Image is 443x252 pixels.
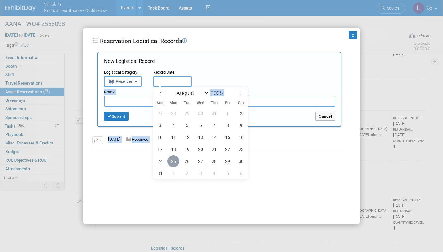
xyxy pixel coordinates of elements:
[154,107,166,119] span: July 27, 2025
[181,167,193,179] span: September 2, 2025
[154,167,166,179] span: August 31, 2025
[174,89,209,97] select: Month
[209,89,227,96] input: Year
[104,112,129,121] button: Submit
[181,143,193,155] span: August 19, 2025
[104,58,335,70] div: New Logistical Record
[156,142,345,148] div: Recorded by: [PERSON_NAME] ([DATE] 1:11:39 PM EST)
[154,143,166,155] span: August 17, 2025
[221,107,233,119] span: August 1, 2025
[181,107,193,119] span: July 29, 2025
[221,155,233,167] span: August 29, 2025
[221,101,234,105] span: Fri
[194,119,206,131] span: August 6, 2025
[108,79,134,84] span: Received
[125,136,149,143] div: Received
[154,131,166,143] span: August 10, 2025
[194,143,206,155] span: August 20, 2025
[153,101,167,105] span: Sun
[167,131,179,143] span: August 11, 2025
[92,37,346,45] div: Reservation Logistical Records
[167,155,179,167] span: August 25, 2025
[208,119,220,131] span: August 7, 2025
[108,136,121,143] div: [DATE]
[104,70,149,76] div: Logistical Category:
[235,107,247,119] span: August 2, 2025
[181,155,193,167] span: August 26, 2025
[194,167,206,179] span: September 3, 2025
[167,107,179,119] span: July 28, 2025
[180,101,194,105] span: Tue
[221,119,233,131] span: August 8, 2025
[235,155,247,167] span: August 30, 2025
[194,101,207,105] span: Wed
[235,167,247,179] span: September 6, 2025
[154,119,166,131] span: August 3, 2025
[235,143,247,155] span: August 23, 2025
[349,31,357,39] button: X
[221,167,233,179] span: September 5, 2025
[221,143,233,155] span: August 22, 2025
[167,101,180,105] span: Mon
[208,155,220,167] span: August 28, 2025
[167,119,179,131] span: August 4, 2025
[167,167,179,179] span: September 1, 2025
[104,89,335,96] div: Notes:
[194,107,206,119] span: July 30, 2025
[208,143,220,155] span: August 21, 2025
[181,119,193,131] span: August 5, 2025
[315,112,335,121] button: Cancel
[153,70,192,76] div: Record Date:
[221,131,233,143] span: August 15, 2025
[181,131,193,143] span: August 12, 2025
[194,155,206,167] span: August 27, 2025
[208,107,220,119] span: July 31, 2025
[208,167,220,179] span: September 4, 2025
[194,131,206,143] span: August 13, 2025
[235,131,247,143] span: August 16, 2025
[167,143,179,155] span: August 18, 2025
[104,76,142,87] button: Received
[154,155,166,167] span: August 24, 2025
[156,136,345,142] div: Graphic has come unglued from top
[234,101,248,105] span: Sat
[208,131,220,143] span: August 14, 2025
[207,101,221,105] span: Thu
[235,119,247,131] span: August 9, 2025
